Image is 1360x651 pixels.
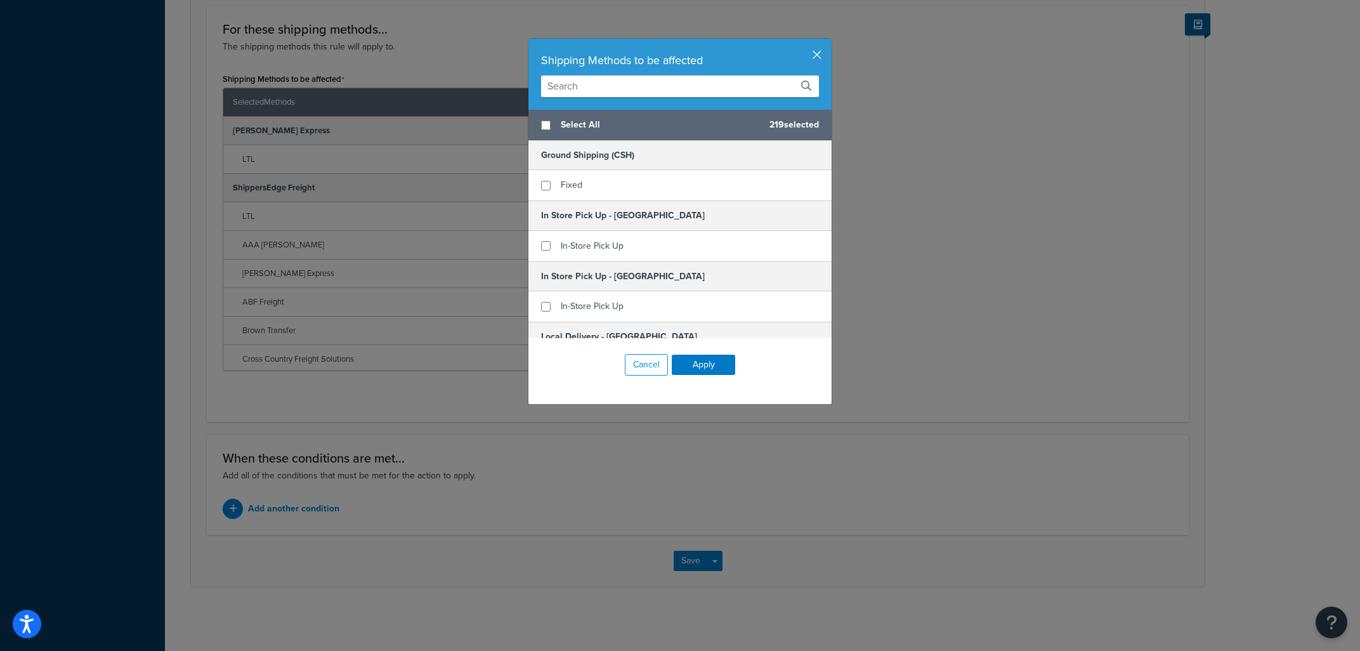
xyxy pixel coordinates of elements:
span: Fixed [561,178,582,192]
h5: In Store Pick Up - [GEOGRAPHIC_DATA] [528,201,832,230]
button: Cancel [625,354,668,376]
span: In-Store Pick Up [561,239,624,253]
input: Search [541,76,819,97]
h5: In Store Pick Up - [GEOGRAPHIC_DATA] [528,261,832,291]
span: In-Store Pick Up [561,299,624,313]
span: Select All [561,116,759,134]
div: Shipping Methods to be affected [541,51,819,69]
h5: Ground Shipping (CSH) [528,141,832,170]
button: Apply [672,355,735,375]
div: 219 selected [528,110,832,141]
h5: Local Delivery - [GEOGRAPHIC_DATA] [528,322,832,352]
